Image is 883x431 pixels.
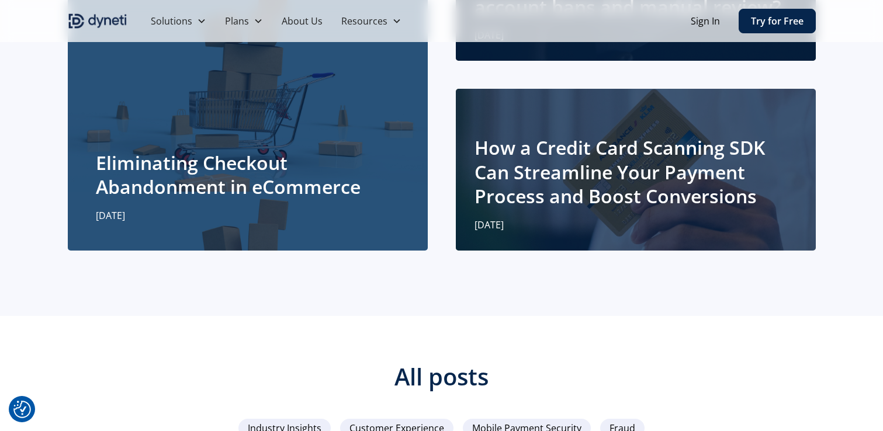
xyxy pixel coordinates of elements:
[68,12,127,30] img: Dyneti indigo logo
[13,401,31,418] img: Revisit consent button
[151,14,192,28] div: Solutions
[691,14,720,28] a: Sign In
[225,14,249,28] div: Plans
[96,151,400,199] h2: Eliminating Checkout Abandonment in eCommerce
[13,401,31,418] button: Consent Preferences
[456,89,816,251] a: How a Credit Card Scanning SDK Can Streamline Your Payment Process and Boost Conversions[DATE]
[216,9,272,33] div: Plans
[141,9,216,33] div: Solutions
[475,218,504,232] p: [DATE]
[68,363,816,391] h3: All posts
[96,208,125,223] p: [DATE]
[68,12,127,30] a: home
[475,135,797,208] h2: How a Credit Card Scanning SDK Can Streamline Your Payment Process and Boost Conversions
[739,9,816,33] a: Try for Free
[341,14,387,28] div: Resources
